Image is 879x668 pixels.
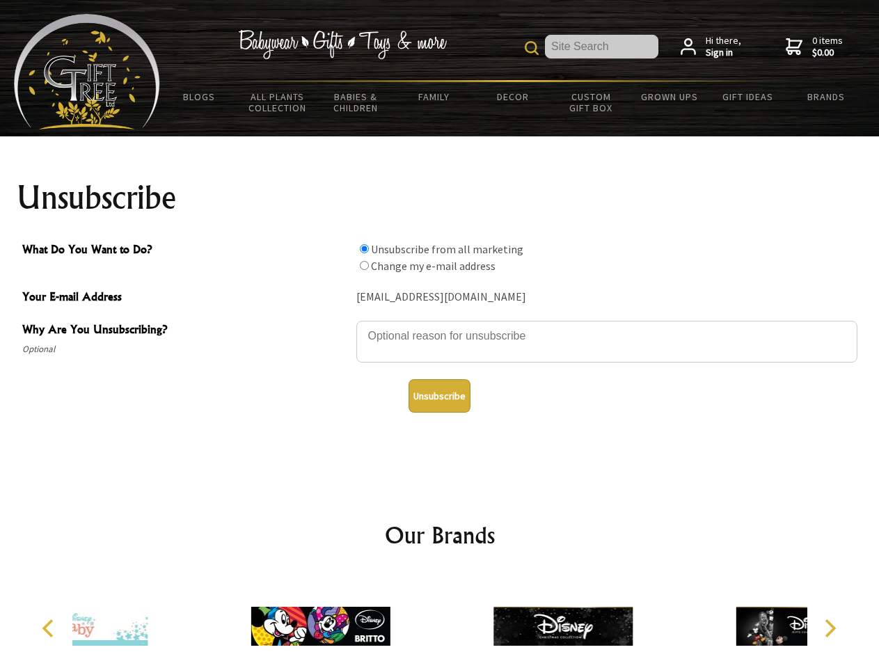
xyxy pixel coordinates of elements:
[14,14,160,129] img: Babyware - Gifts - Toys and more...
[360,244,369,253] input: What Do You Want to Do?
[395,82,474,111] a: Family
[371,242,523,256] label: Unsubscribe from all marketing
[708,82,787,111] a: Gift Ideas
[160,82,239,111] a: BLOGS
[28,518,852,552] h2: Our Brands
[630,82,708,111] a: Grown Ups
[545,35,658,58] input: Site Search
[238,30,447,59] img: Babywear - Gifts - Toys & more
[525,41,539,55] img: product search
[706,35,741,59] span: Hi there,
[814,613,845,644] button: Next
[356,287,857,308] div: [EMAIL_ADDRESS][DOMAIN_NAME]
[409,379,470,413] button: Unsubscribe
[360,261,369,270] input: What Do You Want to Do?
[22,241,349,261] span: What Do You Want to Do?
[35,613,65,644] button: Previous
[706,47,741,59] strong: Sign in
[473,82,552,111] a: Decor
[22,321,349,341] span: Why Are You Unsubscribing?
[552,82,631,122] a: Custom Gift Box
[812,47,843,59] strong: $0.00
[317,82,395,122] a: Babies & Children
[371,259,496,273] label: Change my e-mail address
[786,35,843,59] a: 0 items$0.00
[22,288,349,308] span: Your E-mail Address
[17,181,863,214] h1: Unsubscribe
[239,82,317,122] a: All Plants Collection
[356,321,857,363] textarea: Why Are You Unsubscribing?
[22,341,349,358] span: Optional
[787,82,866,111] a: Brands
[681,35,741,59] a: Hi there,Sign in
[812,34,843,59] span: 0 items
